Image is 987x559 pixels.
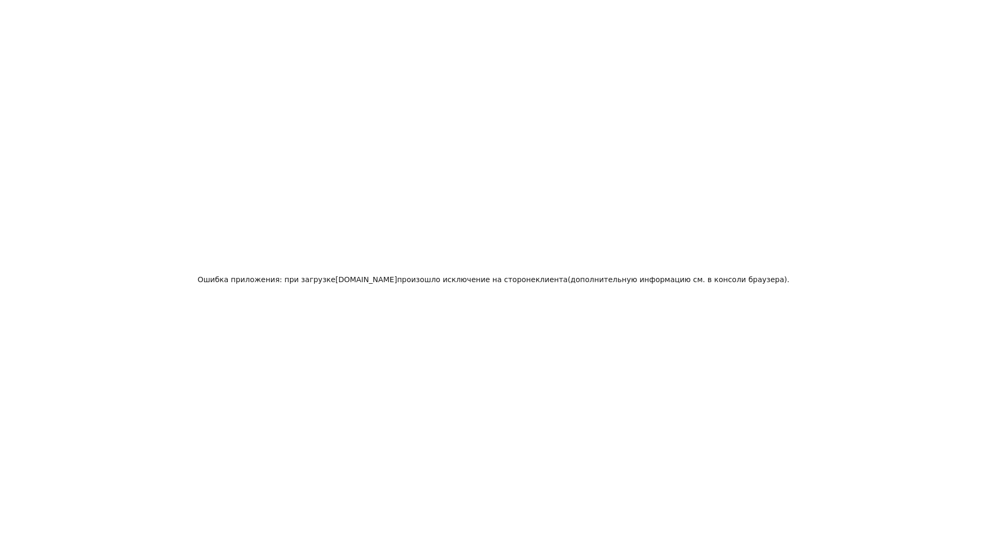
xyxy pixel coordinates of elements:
ya-tr-span: (дополнительную информацию см. в [568,275,712,284]
ya-tr-span: Ошибка приложения: при загрузке [198,275,335,284]
ya-tr-span: консоли браузера [714,275,784,284]
ya-tr-span: ). [784,275,789,284]
ya-tr-span: [DOMAIN_NAME] [335,275,397,284]
ya-tr-span: произошло исключение на стороне [397,275,536,284]
ya-tr-span: клиента [536,275,568,284]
